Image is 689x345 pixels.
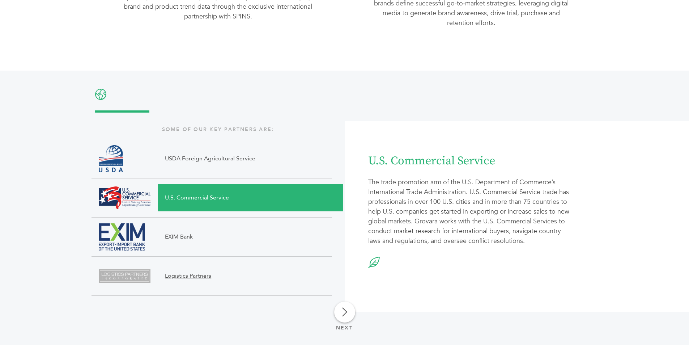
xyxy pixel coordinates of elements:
[158,193,328,202] span: U.S. Commercial Service
[95,223,332,251] a: EXIM Bank
[158,272,328,280] span: Logistics Partners
[158,154,328,163] span: USDA Foreign Agricultural Service
[95,262,332,290] a: Logistics Partners
[92,127,345,132] div: Some of our key partners are:
[158,232,328,241] span: EXIM Bank
[95,145,332,172] a: USDA Foreign Agricultural Service
[95,184,332,211] a: U.S. Commercial Service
